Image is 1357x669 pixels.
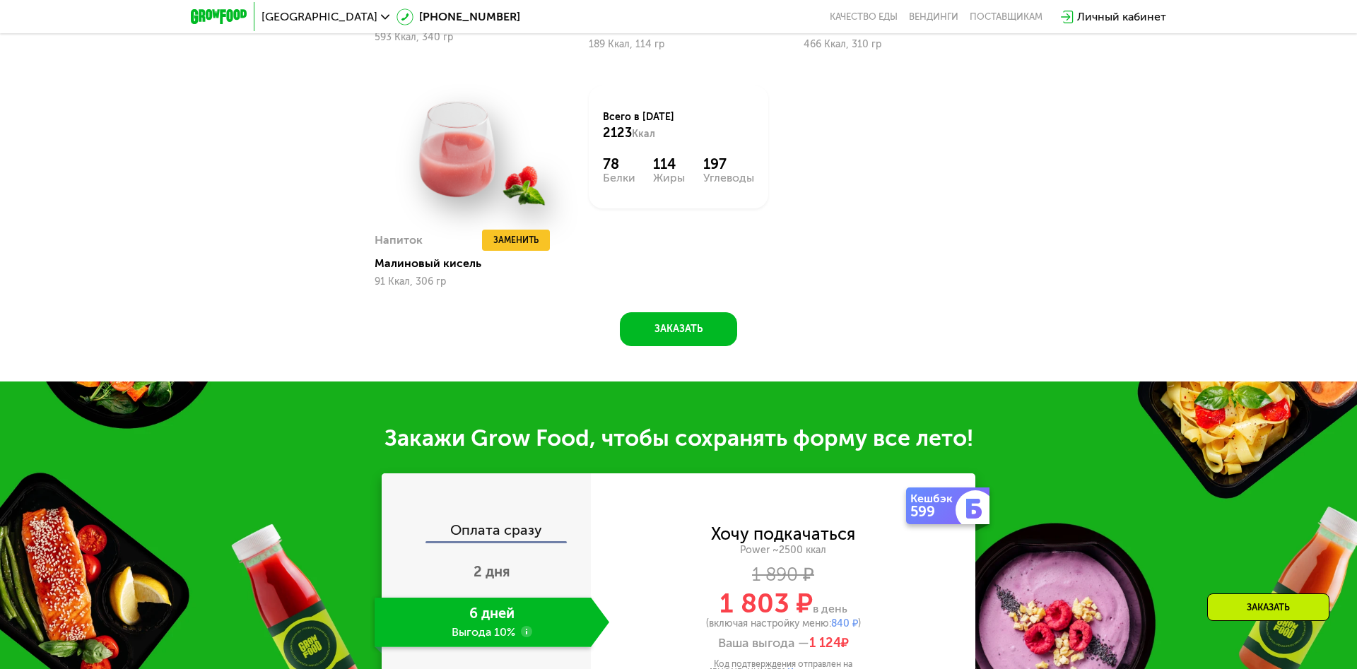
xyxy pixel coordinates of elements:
span: 840 ₽ [831,617,858,629]
div: 91 Ккал, 306 гр [375,276,553,288]
div: Малиновый кисель [375,256,565,271]
div: Power ~2500 ккал [591,544,975,557]
div: Всего в [DATE] [603,110,753,141]
div: 593 Ккал, 340 гр [375,32,553,43]
div: 1 890 ₽ [591,567,975,583]
div: 114 [653,155,685,172]
span: ₽ [809,636,849,651]
div: Жиры [653,172,685,184]
button: Заменить [482,230,550,251]
div: 197 [703,155,754,172]
div: Напиток [375,230,423,251]
button: Заказать [620,312,737,346]
a: Качество еды [830,11,898,23]
span: Заменить [493,233,539,247]
span: Ккал [632,128,655,140]
div: поставщикам [970,11,1042,23]
div: 599 [910,504,958,519]
span: 1 124 [809,635,841,651]
div: Личный кабинет [1077,8,1166,25]
a: Вендинги [909,11,958,23]
div: 466 Ккал, 310 гр [804,39,982,50]
div: Оплата сразу [383,523,591,541]
a: [PHONE_NUMBER] [396,8,520,25]
div: Ваша выгода — [591,636,975,651]
div: Углеводы [703,172,754,184]
span: [GEOGRAPHIC_DATA] [262,11,377,23]
div: (включая настройку меню: ) [591,619,975,629]
span: 2 дня [474,563,510,580]
span: 2123 [603,125,632,141]
div: Заказать [1207,593,1329,621]
div: Хочу подкачаться [711,526,855,542]
span: в день [813,602,847,615]
div: Кешбэк [910,493,958,504]
div: 189 Ккал, 114 гр [589,39,768,50]
span: 1 803 ₽ [719,587,813,620]
div: 78 [603,155,635,172]
div: Белки [603,172,635,184]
